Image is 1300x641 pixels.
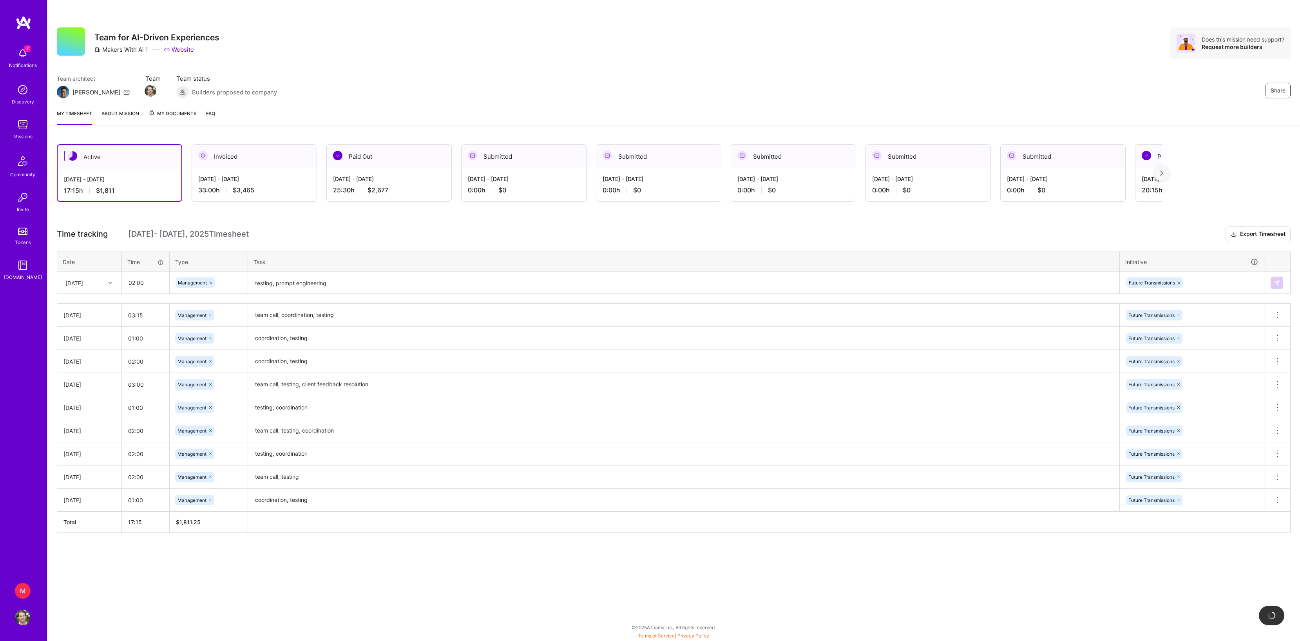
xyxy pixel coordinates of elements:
div: Paid Out [1135,145,1260,168]
i: icon Download [1231,230,1237,239]
div: 0:00 h [1007,186,1119,194]
span: Management [177,451,206,457]
span: Management [178,280,207,286]
span: $1,811 [96,187,115,195]
div: [DATE] - [DATE] [64,175,175,183]
a: Website [164,45,194,54]
textarea: team call, testing, coordination [249,420,1119,442]
span: Management [177,474,206,480]
span: Future Transmissions [1128,382,1175,387]
textarea: team call, coordination, testing [249,304,1119,326]
div: [DATE] - [DATE] [872,175,984,183]
span: Builders proposed to company [192,88,277,96]
textarea: team call, testing [249,466,1119,488]
div: [DATE] - [DATE] [1007,175,1119,183]
div: [DATE] - [DATE] [737,175,849,183]
div: Submitted [462,145,586,168]
div: 33:00 h [198,186,310,194]
span: $0 [498,186,506,194]
div: [PERSON_NAME] [72,88,120,96]
a: My timesheet [57,109,92,125]
span: Future Transmissions [1128,335,1175,341]
div: [DATE] [63,404,115,412]
img: right [1160,170,1163,176]
img: Invite [15,190,31,205]
span: $2,677 [368,186,388,194]
div: M [15,583,31,599]
div: [DATE] [63,311,115,319]
textarea: coordination, testing [249,489,1119,511]
div: null [1271,277,1284,289]
textarea: testing, coordination [249,397,1119,418]
div: [DATE] [65,279,83,287]
div: [DATE] - [DATE] [198,175,310,183]
span: Future Transmissions [1128,497,1175,503]
textarea: coordination, testing [249,328,1119,349]
div: Does this mission need support? [1202,36,1284,43]
div: [DATE] [63,427,115,435]
i: icon CompanyGray [94,47,101,53]
div: Submitted [1001,145,1125,168]
textarea: testing, coordination [249,443,1119,465]
th: Type [170,252,248,272]
input: HH:MM [122,397,169,418]
span: $0 [1037,186,1045,194]
th: Total [57,512,122,533]
span: Time tracking [57,229,108,239]
div: Paid Out [327,145,451,168]
input: HH:MM [122,272,169,293]
input: HH:MM [122,420,169,441]
span: My Documents [148,109,197,118]
span: Share [1271,87,1286,94]
span: Future Transmissions [1128,359,1175,364]
div: [DOMAIN_NAME] [4,273,42,281]
i: icon Mail [123,89,130,95]
img: Submitted [468,151,477,160]
img: Paid Out [333,151,342,160]
div: [DATE] [63,473,115,481]
img: Submitted [603,151,612,160]
img: tokens [18,228,27,235]
span: Management [177,382,206,387]
span: Management [177,359,206,364]
a: About Mission [101,109,139,125]
div: Notifications [9,61,37,69]
div: [DATE] [63,496,115,504]
textarea: team call, testing, client feedback resolution [249,374,1119,395]
img: Invoiced [198,151,208,160]
input: HH:MM [122,490,169,511]
span: Management [177,428,206,434]
div: 0:00 h [872,186,984,194]
textarea: testing, prompt engineering [249,273,1119,293]
span: [DATE] - [DATE] , 2025 Timesheet [128,229,249,239]
span: $ 1,811.25 [176,519,201,525]
img: logo [16,16,31,30]
a: M [13,583,33,599]
span: Management [177,335,206,341]
div: Submitted [866,145,990,168]
div: [DATE] [63,357,115,366]
span: Future Transmissions [1129,280,1175,286]
img: Submitted [737,151,747,160]
a: FAQ [206,109,215,125]
div: [DATE] - [DATE] [1142,175,1254,183]
img: Team Member Avatar [145,85,156,97]
div: [DATE] [63,450,115,458]
span: Management [177,312,206,318]
a: Team Member Avatar [145,84,156,98]
div: Community [10,170,35,179]
div: [DATE] [63,380,115,389]
span: Future Transmissions [1128,451,1175,457]
div: 0:00 h [603,186,715,194]
span: Future Transmissions [1128,428,1175,434]
div: 17:15 h [64,187,175,195]
h3: Team for AI-Driven Experiences [94,33,219,42]
img: discovery [15,82,31,98]
div: Tokens [15,238,31,246]
input: HH:MM [122,444,169,464]
i: icon Chevron [108,281,112,285]
th: Date [57,252,122,272]
input: HH:MM [122,351,169,372]
img: Team Architect [57,86,69,98]
span: Future Transmissions [1128,405,1175,411]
